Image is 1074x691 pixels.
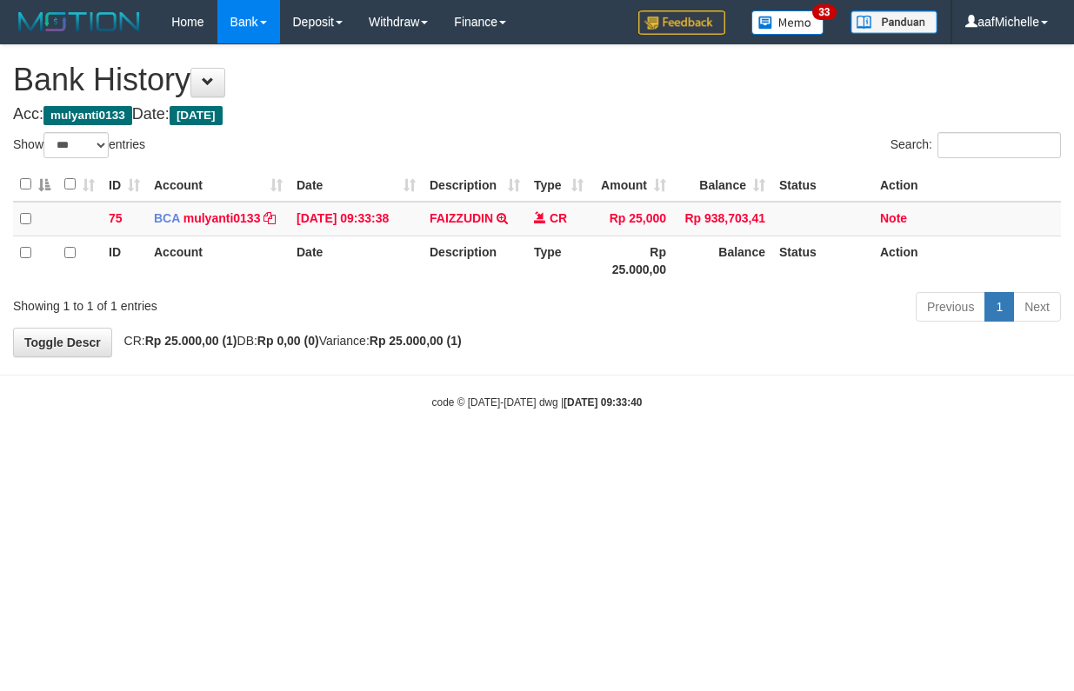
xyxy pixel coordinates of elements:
[873,168,1061,202] th: Action
[527,236,590,285] th: Type
[590,168,673,202] th: Amount: activate to sort column ascending
[147,168,290,202] th: Account: activate to sort column ascending
[13,9,145,35] img: MOTION_logo.png
[851,10,937,34] img: panduan.png
[432,396,643,409] small: code © [DATE]-[DATE] dwg |
[916,292,985,322] a: Previous
[527,168,590,202] th: Type: activate to sort column ascending
[145,334,237,348] strong: Rp 25.000,00 (1)
[13,290,435,315] div: Showing 1 to 1 of 1 entries
[147,236,290,285] th: Account
[183,211,261,225] a: mulyanti0133
[370,334,462,348] strong: Rp 25.000,00 (1)
[13,132,145,158] label: Show entries
[772,168,873,202] th: Status
[423,168,527,202] th: Description: activate to sort column ascending
[13,328,112,357] a: Toggle Descr
[590,202,673,236] td: Rp 25,000
[109,211,123,225] span: 75
[550,211,567,225] span: CR
[590,236,673,285] th: Rp 25.000,00
[13,106,1061,123] h4: Acc: Date:
[290,236,423,285] th: Date
[257,334,319,348] strong: Rp 0,00 (0)
[13,168,57,202] th: : activate to sort column descending
[290,168,423,202] th: Date: activate to sort column ascending
[638,10,725,35] img: Feedback.jpg
[423,236,527,285] th: Description
[772,236,873,285] th: Status
[984,292,1014,322] a: 1
[751,10,824,35] img: Button%20Memo.svg
[43,106,132,125] span: mulyanti0133
[673,202,772,236] td: Rp 938,703,41
[430,211,493,225] a: FAIZZUDIN
[564,396,642,409] strong: [DATE] 09:33:40
[891,132,1061,158] label: Search:
[673,168,772,202] th: Balance: activate to sort column ascending
[673,236,772,285] th: Balance
[1013,292,1061,322] a: Next
[873,236,1061,285] th: Action
[43,132,109,158] select: Showentries
[937,132,1061,158] input: Search:
[263,211,276,225] a: Copy mulyanti0133 to clipboard
[170,106,223,125] span: [DATE]
[290,202,423,236] td: [DATE] 09:33:38
[880,211,907,225] a: Note
[116,334,462,348] span: CR: DB: Variance:
[102,168,147,202] th: ID: activate to sort column ascending
[13,63,1061,97] h1: Bank History
[57,168,102,202] th: : activate to sort column ascending
[812,4,836,20] span: 33
[154,211,180,225] span: BCA
[102,236,147,285] th: ID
